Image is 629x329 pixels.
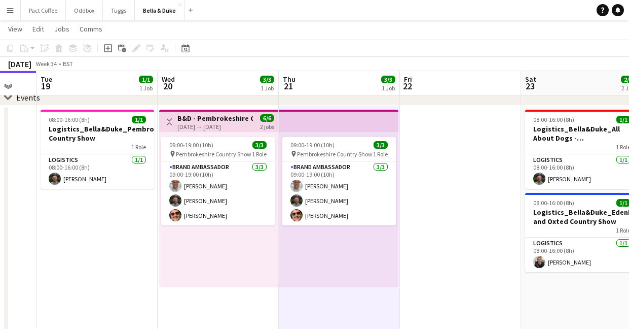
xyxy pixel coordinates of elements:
[33,60,59,68] span: Week 34
[28,22,48,36] a: Edit
[41,124,154,143] h3: Logistics_Bella&Duke_Pembrokeshire Country Show
[8,59,31,69] div: [DATE]
[160,80,175,92] span: 20
[282,137,396,225] app-job-card: 09:00-19:00 (10h)3/3 Pembrokeshire Country Show1 RoleBrand Ambassador3/309:00-19:00 (10h)[PERSON_...
[283,75,295,84] span: Thu
[260,76,274,83] span: 3/3
[132,116,146,123] span: 1/1
[281,80,295,92] span: 21
[139,84,153,92] div: 1 Job
[525,75,536,84] span: Sat
[381,76,395,83] span: 3/3
[4,22,26,36] a: View
[260,122,274,130] div: 2 jobs
[41,75,52,84] span: Tue
[50,22,73,36] a: Jobs
[373,150,388,158] span: 1 Role
[8,24,22,34] span: View
[16,92,40,103] div: Events
[66,1,103,20] button: Oddbox
[282,161,396,225] app-card-role: Brand Ambassador3/309:00-19:00 (10h)[PERSON_NAME][PERSON_NAME][PERSON_NAME]
[131,143,146,151] span: 1 Role
[260,114,274,122] span: 6/6
[76,22,106,36] a: Comms
[177,123,253,130] div: [DATE] → [DATE]
[252,150,267,158] span: 1 Role
[382,84,395,92] div: 1 Job
[297,150,373,158] span: Pembrokeshire Country Show
[41,154,154,189] app-card-role: Logistics1/108:00-16:00 (8h)[PERSON_NAME]
[533,199,574,207] span: 08:00-16:00 (8h)
[80,24,102,34] span: Comms
[21,1,66,20] button: Pact Coffee
[404,75,412,84] span: Fri
[290,141,335,149] span: 09:00-19:00 (10h)
[161,161,275,225] app-card-role: Brand Ambassador3/309:00-19:00 (10h)[PERSON_NAME][PERSON_NAME][PERSON_NAME]
[32,24,44,34] span: Edit
[49,116,90,123] span: 08:00-16:00 (8h)
[252,141,267,149] span: 3/3
[162,75,175,84] span: Wed
[524,80,536,92] span: 23
[161,137,275,225] app-job-card: 09:00-19:00 (10h)3/3 Pembrokeshire Country Show1 RoleBrand Ambassador3/309:00-19:00 (10h)[PERSON_...
[533,116,574,123] span: 08:00-16:00 (8h)
[54,24,69,34] span: Jobs
[63,60,73,68] div: BST
[41,110,154,189] app-job-card: 08:00-16:00 (8h)1/1Logistics_Bella&Duke_Pembrokeshire Country Show1 RoleLogistics1/108:00-16:00 (...
[139,76,153,83] span: 1/1
[402,80,412,92] span: 22
[374,141,388,149] span: 3/3
[177,114,253,123] h3: B&D - Pembrokeshire Country Show
[39,80,52,92] span: 19
[176,150,251,158] span: Pembrokeshire Country Show
[135,1,184,20] button: Bella & Duke
[169,141,213,149] span: 09:00-19:00 (10h)
[261,84,274,92] div: 1 Job
[103,1,135,20] button: Tuggs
